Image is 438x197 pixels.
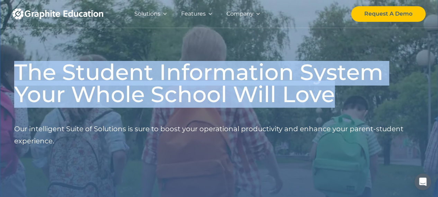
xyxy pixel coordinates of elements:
p: Our intelligent Suite of Solutions is sure to boost your operational productivity and enhance you... [14,111,424,159]
div: Features [181,9,206,19]
a: Request A Demo [351,6,426,22]
div: Request A Demo [364,9,412,19]
div: Company [226,9,253,19]
div: Solutions [134,9,160,19]
div: Open Intercom Messenger [414,173,431,190]
h1: The Student Information System Your Whole School Will Love [14,61,424,105]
